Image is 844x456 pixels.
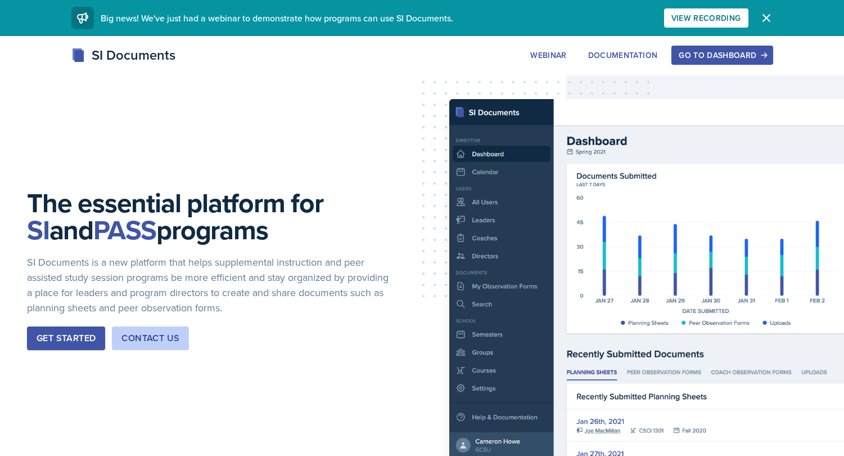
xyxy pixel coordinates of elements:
[679,51,765,60] div: Go to Dashboard
[671,14,741,23] div: View Recording
[664,8,748,28] button: View Recording
[101,12,453,24] span: Big news! We've just had a webinar to demonstrate how programs can use SI Documents.
[530,51,566,60] div: Webinar
[71,45,175,65] div: SI Documents
[27,327,105,350] button: Get Started
[523,46,574,65] button: Webinar
[588,51,658,60] div: Documentation
[112,327,189,350] button: Contact Us
[671,46,773,65] button: Go to Dashboard
[37,332,96,345] div: Get Started
[121,332,179,345] div: Contact Us
[581,46,665,65] button: Documentation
